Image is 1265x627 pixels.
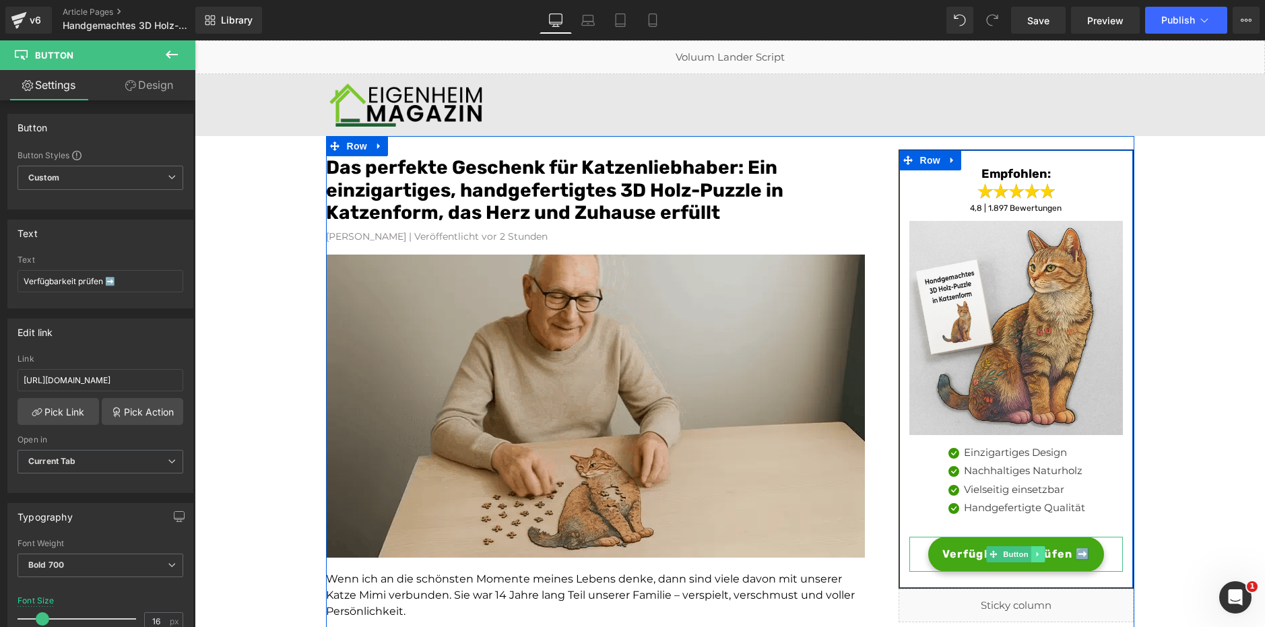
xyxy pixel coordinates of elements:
span: Publish [1161,15,1195,26]
a: Desktop [540,7,572,34]
font: Das perfekte Geschenk für Katzenliebhaber: Ein einzigartiges, handgefertigtes 3D Holz-Puzzle in K... [131,116,589,183]
div: Text [18,220,38,239]
a: Tablet [604,7,637,34]
div: Text [18,255,183,265]
b: Current Tab [28,456,76,466]
button: Redo [979,7,1006,34]
b: Bold 700 [28,560,64,570]
p: Handgefertigte Qualität [769,460,890,475]
button: More [1233,7,1260,34]
iframe: Intercom live chat [1219,581,1252,614]
div: Button [18,114,47,133]
font: [PERSON_NAME] | Veröffentlicht vor 2 Stunden [131,190,353,202]
a: Design [100,70,198,100]
p: Nachhaltiges Naturholz [769,423,890,438]
span: 1 [1247,581,1258,592]
span: 4,8 | 1.897 Bewertungen [775,163,867,172]
span: Handgemachtes 3D Holz-Puzzle in Katzenform ADV [63,20,192,31]
a: Preview [1071,7,1140,34]
div: Typography [18,504,73,523]
span: Library [221,14,253,26]
span: Verfügbarkeit prüfen ➡️ [748,506,895,522]
div: Open in [18,435,183,444]
div: Font Size [18,596,55,605]
span: Button [806,506,837,522]
span: Row [722,110,749,130]
a: Expand / Collapse [749,110,767,130]
a: Article Pages [63,7,218,18]
span: px [170,617,181,626]
span: Button [35,50,73,61]
div: Font Weight [18,539,183,548]
div: v6 [27,11,44,29]
a: Laptop [572,7,604,34]
a: Expand / Collapse [837,506,851,522]
div: Edit link [18,319,53,338]
span: Wenn ich an die schönsten Momente meines Lebens denke, dann sind viele davon mit unserer Katze Mi... [131,532,660,577]
span: Save [1027,13,1049,28]
a: Expand / Collapse [176,96,193,116]
button: Publish [1145,7,1227,34]
a: v6 [5,7,52,34]
div: Button Styles [18,150,183,160]
b: Custom [28,172,59,184]
div: Link [18,354,183,364]
a: New Library [195,7,262,34]
button: Undo [946,7,973,34]
a: Mobile [637,7,669,34]
p: Einzigartiges Design [769,405,890,420]
a: Verfügbarkeit prüfen ➡️ [734,496,909,531]
span: Row [149,96,176,116]
h3: Empfohlen: [725,126,919,141]
input: https://your-shop.myshopify.com [18,369,183,391]
span: Preview [1087,13,1124,28]
a: Pick Action [102,398,183,425]
a: Pick Link [18,398,99,425]
p: Vielseitig einsetzbar [769,442,890,457]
